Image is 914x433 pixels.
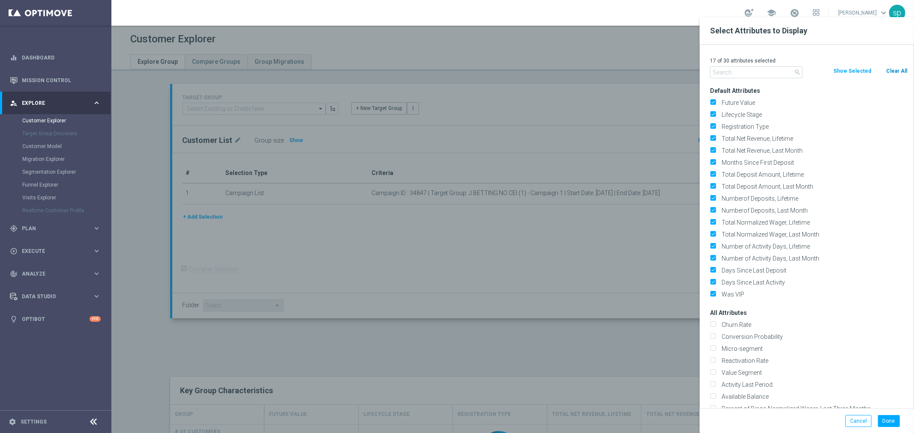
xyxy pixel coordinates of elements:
div: Execute [10,247,93,255]
label: Number of Activity Days, Lifetime [719,243,908,250]
button: Show Selected [833,66,872,76]
button: Clear All [885,66,908,76]
div: Migration Explorer [22,153,111,166]
a: [PERSON_NAME]keyboard_arrow_down [837,6,889,19]
a: Funnel Explorer [22,181,89,188]
i: play_circle_outline [10,247,18,255]
i: search [794,69,801,76]
div: Segmentation Explorer [22,166,111,178]
a: Migration Explorer [22,156,89,163]
h2: Select Attributes to Display [710,26,904,36]
button: track_changes Analyze keyboard_arrow_right [9,270,101,277]
label: Days Since Last Activity [719,279,908,286]
span: school [767,8,776,18]
button: Data Studio keyboard_arrow_right [9,293,101,300]
i: gps_fixed [10,225,18,232]
label: Reactivation Rate [719,357,908,365]
label: Total Net Revenue, Last Month [719,147,908,154]
i: track_changes [10,270,18,278]
button: Mission Control [9,77,101,84]
label: Percent of Bingo Normalized Wager, Last Three Months [719,405,908,412]
span: Data Studio [22,294,93,299]
label: Value Segment [719,369,908,377]
h3: All Attributes [710,309,908,317]
div: Visits Explorer [22,191,111,204]
button: gps_fixed Plan keyboard_arrow_right [9,225,101,232]
div: Customer Model [22,140,111,153]
label: Activity Last Period [719,381,908,389]
span: Explore [22,101,93,106]
label: Number of Activity Days, Last Month [719,255,908,262]
div: Realtime Customer Profile [22,204,111,217]
label: Total Net Revenue, Lifetime [719,135,908,142]
span: keyboard_arrow_down [879,8,888,18]
label: Days Since Last Deposit [719,267,908,274]
h3: Default Attributes [710,87,908,95]
label: Numberof Deposits, Last Month [719,207,908,214]
a: Dashboard [22,46,101,69]
i: keyboard_arrow_right [93,224,101,232]
a: Settings [21,419,47,424]
div: Mission Control [10,69,101,92]
a: Customer Explorer [22,117,89,124]
label: Total Normalized Wager, Last Month [719,231,908,238]
i: keyboard_arrow_right [93,292,101,300]
div: +10 [90,316,101,322]
span: Execute [22,249,93,254]
label: Registration Type [719,123,908,130]
a: Customer Model [22,143,89,150]
label: Micro-segment [719,345,908,353]
label: Total Deposit Amount, Last Month [719,183,908,190]
i: keyboard_arrow_right [93,99,101,107]
button: play_circle_outline Execute keyboard_arrow_right [9,248,101,255]
div: Optibot [10,308,101,330]
a: Mission Control [22,69,101,92]
label: Total Deposit Amount, Lifetime [719,171,908,178]
div: Dashboard [10,46,101,69]
div: Analyze [10,270,93,278]
div: Target Group Discovery [22,127,111,140]
button: Done [878,415,900,427]
label: Conversion Probability [719,333,908,341]
button: person_search Explore keyboard_arrow_right [9,100,101,107]
div: Plan [10,225,93,232]
label: Future Value [719,99,908,107]
i: keyboard_arrow_right [93,247,101,255]
div: Customer Explorer [22,114,111,127]
a: Segmentation Explorer [22,169,89,175]
label: Numberof Deposits, Lifetime [719,195,908,202]
span: Analyze [22,271,93,276]
label: Total Normalized Wager, Lifetime [719,219,908,226]
div: Explore [10,99,93,107]
button: equalizer Dashboard [9,54,101,61]
button: Cancel [845,415,872,427]
label: Was VIP [719,291,908,298]
span: Plan [22,226,93,231]
a: Optibot [22,308,90,330]
button: lightbulb Optibot +10 [9,316,101,323]
input: Search [710,66,803,78]
i: settings [9,418,16,426]
i: person_search [10,99,18,107]
label: Available Balance [719,393,908,400]
label: Churn Rate [719,321,908,329]
p: 17 of 30 attributes selected [710,57,908,64]
label: Months Since First Deposit [719,159,908,166]
div: sp [889,5,905,21]
i: equalizer [10,54,18,62]
i: keyboard_arrow_right [93,270,101,278]
i: lightbulb [10,315,18,323]
div: Data Studio [10,293,93,300]
div: Funnel Explorer [22,178,111,191]
a: Visits Explorer [22,194,89,201]
label: Lifecycle Stage [719,111,908,119]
